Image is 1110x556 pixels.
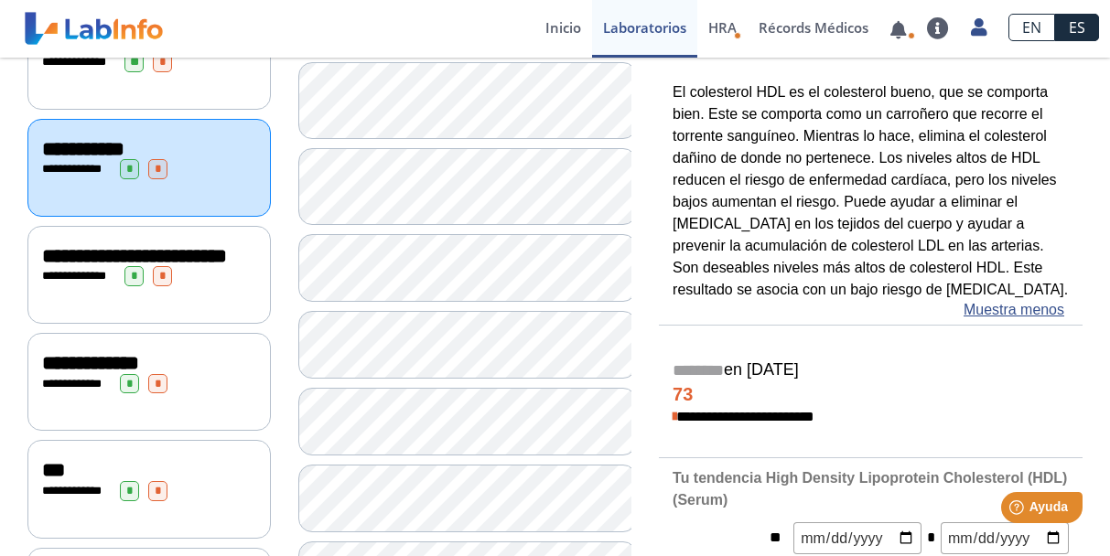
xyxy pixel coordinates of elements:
a: Muestra menos [964,299,1064,321]
span: HRA [708,18,737,37]
input: mm/dd/yyyy [941,522,1069,554]
b: Tu tendencia High Density Lipoprotein Cholesterol (HDL) (Serum) [673,470,1067,508]
iframe: Help widget launcher [947,485,1090,536]
h4: 73 [673,384,1069,406]
p: El colesterol HDL es el colesterol bueno, que se comporta bien. Este se comporta como un carroñer... [673,81,1069,300]
a: ES [1055,14,1099,41]
h5: en [DATE] [673,360,1069,381]
input: mm/dd/yyyy [793,522,921,554]
a: EN [1008,14,1055,41]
